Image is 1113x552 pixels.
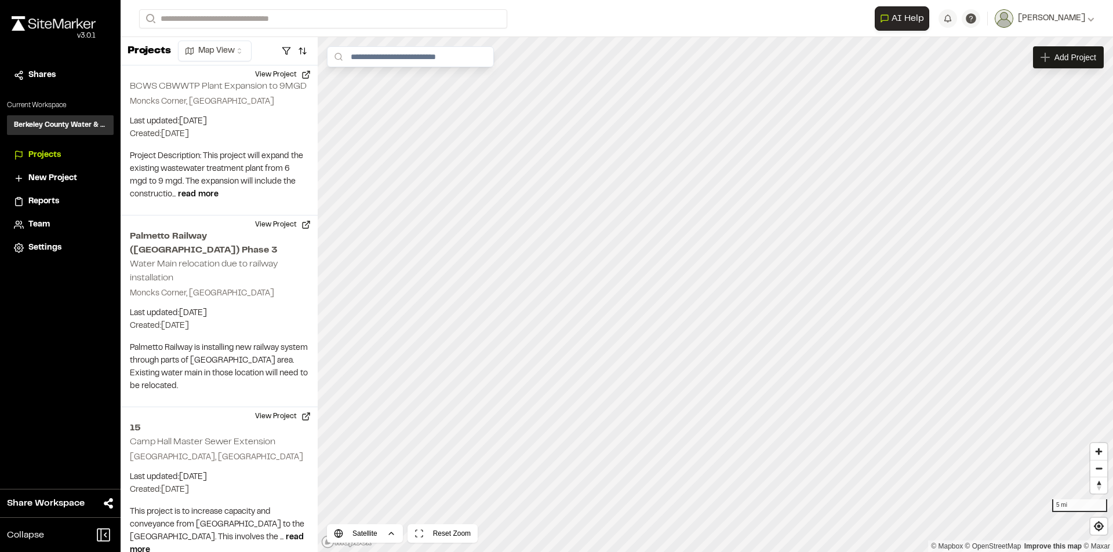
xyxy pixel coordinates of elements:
[892,12,924,25] span: AI Help
[965,542,1021,550] a: OpenStreetMap
[875,6,929,31] button: Open AI Assistant
[130,96,308,108] p: Moncks Corner, [GEOGRAPHIC_DATA]
[130,287,308,300] p: Moncks Corner, [GEOGRAPHIC_DATA]
[1090,518,1107,535] button: Find my location
[327,524,403,543] button: Satellite
[130,342,308,393] p: Palmetto Railway is installing new railway system through parts of [GEOGRAPHIC_DATA] area. Existi...
[931,542,963,550] a: Mapbox
[130,115,308,128] p: Last updated: [DATE]
[1052,499,1107,512] div: 5 mi
[130,320,308,332] p: Created: [DATE]
[130,421,308,435] h2: 15
[7,496,85,510] span: Share Workspace
[28,172,77,185] span: New Project
[139,9,160,28] button: Search
[1090,460,1107,477] span: Zoom out
[1083,542,1110,550] a: Maxar
[7,528,44,542] span: Collapse
[321,535,372,549] a: Mapbox logo
[130,150,308,201] p: Project Description: This project will expand the existing wastewater treatment plant from 6 mgd ...
[995,9,1094,28] button: [PERSON_NAME]
[28,69,56,82] span: Shares
[1024,542,1082,550] a: Map feedback
[130,307,308,320] p: Last updated: [DATE]
[130,471,308,484] p: Last updated: [DATE]
[28,149,61,162] span: Projects
[28,195,59,208] span: Reports
[14,172,107,185] a: New Project
[1090,477,1107,493] span: Reset bearing to north
[28,218,50,231] span: Team
[1090,443,1107,460] button: Zoom in
[130,260,278,282] h2: Water Main relocation due to railway installation
[130,438,275,446] h2: Camp Hall Master Sewer Extension
[248,215,318,234] button: View Project
[130,484,308,496] p: Created: [DATE]
[408,524,478,543] button: Reset Zoom
[14,120,107,130] h3: Berkeley County Water & Sewer
[14,242,107,254] a: Settings
[318,37,1113,552] canvas: Map
[130,128,308,141] p: Created: [DATE]
[130,82,307,90] h2: BCWS CBWWTP Plant Expansion to 9MGD
[995,9,1013,28] img: User
[875,6,934,31] div: Open AI Assistant
[12,31,96,41] div: Oh geez...please don't...
[130,229,308,257] h2: Palmetto Railway ([GEOGRAPHIC_DATA]) Phase 3
[248,407,318,426] button: View Project
[248,65,318,84] button: View Project
[14,218,107,231] a: Team
[178,191,219,198] span: read more
[14,69,107,82] a: Shares
[1054,52,1096,63] span: Add Project
[28,242,61,254] span: Settings
[128,43,171,59] p: Projects
[130,451,308,464] p: [GEOGRAPHIC_DATA], [GEOGRAPHIC_DATA]
[7,100,114,111] p: Current Workspace
[1090,460,1107,477] button: Zoom out
[14,195,107,208] a: Reports
[1018,12,1085,25] span: [PERSON_NAME]
[1090,477,1107,493] button: Reset bearing to north
[14,149,107,162] a: Projects
[12,16,96,31] img: rebrand.png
